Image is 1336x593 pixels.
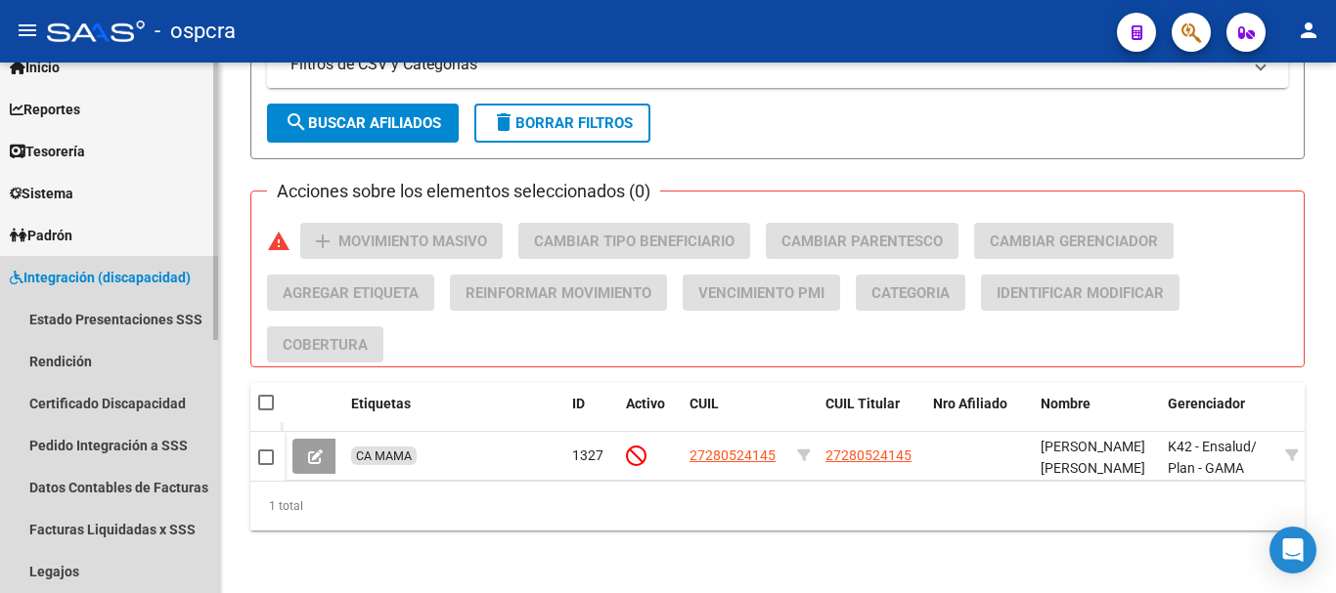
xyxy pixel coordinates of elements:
button: Borrar Filtros [474,104,650,143]
mat-icon: add [311,230,334,253]
h3: Acciones sobre los elementos seleccionados (0) [267,178,660,205]
span: ID [572,396,585,411]
mat-icon: search [285,110,308,134]
button: Buscar Afiliados [267,104,459,143]
button: Movimiento Masivo [300,223,503,259]
span: Integración (discapacidad) [10,267,191,288]
button: Cambiar Parentesco [766,223,958,259]
datatable-header-cell: CUIL [682,383,789,447]
datatable-header-cell: Activo [618,383,682,447]
span: CA MAMA [356,448,412,463]
span: Inicio [10,57,60,78]
mat-expansion-panel-header: Filtros de CSV y Categorias [267,41,1288,88]
span: Activo [626,396,665,411]
span: K42 - Ensalud [1168,439,1251,454]
span: Nombre [1041,396,1091,411]
div: Open Intercom Messenger [1269,527,1316,573]
span: - ospcra [155,10,236,53]
div: 1 total [250,482,1305,530]
span: Categoria [871,284,950,302]
span: Agregar Etiqueta [283,284,419,302]
span: Etiquetas [351,396,411,411]
span: Identificar Modificar [997,284,1164,302]
datatable-header-cell: ID [564,383,618,447]
mat-icon: menu [16,19,39,42]
datatable-header-cell: Nro Afiliado [925,383,1033,447]
mat-icon: warning [267,230,290,253]
span: Movimiento Masivo [338,233,487,250]
datatable-header-cell: Etiquetas [343,383,564,447]
button: Vencimiento PMI [683,275,840,311]
span: Cambiar Parentesco [781,233,943,250]
span: Cambiar Tipo Beneficiario [534,233,735,250]
span: [PERSON_NAME] [PERSON_NAME] [1041,439,1145,477]
mat-panel-title: Filtros de CSV y Categorias [290,54,1241,75]
span: 27280524145 [825,447,912,463]
span: CUIL Titular [825,396,900,411]
span: Sistema [10,183,73,204]
mat-icon: delete [492,110,515,134]
span: 1327 [572,447,603,463]
button: Cambiar Gerenciador [974,223,1174,259]
datatable-header-cell: Nombre [1033,383,1160,447]
span: Padrón [10,225,72,246]
span: Reportes [10,99,80,120]
button: Agregar Etiqueta [267,275,434,311]
span: 27280524145 [690,447,776,463]
button: Identificar Modificar [981,275,1180,311]
span: Cobertura [283,336,368,354]
datatable-header-cell: CUIL Titular [818,383,925,447]
span: Gerenciador [1168,396,1245,411]
button: Cobertura [267,326,383,362]
span: Cambiar Gerenciador [990,233,1158,250]
span: Nro Afiliado [933,396,1007,411]
span: Vencimiento PMI [698,284,824,302]
span: Tesorería [10,141,85,162]
button: Cambiar Tipo Beneficiario [518,223,750,259]
mat-icon: person [1297,19,1320,42]
datatable-header-cell: Gerenciador [1160,383,1277,447]
span: Borrar Filtros [492,114,633,132]
button: Reinformar Movimiento [450,275,667,311]
span: Buscar Afiliados [285,114,441,132]
span: Reinformar Movimiento [466,284,651,302]
button: Categoria [856,275,965,311]
span: CUIL [690,396,719,411]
